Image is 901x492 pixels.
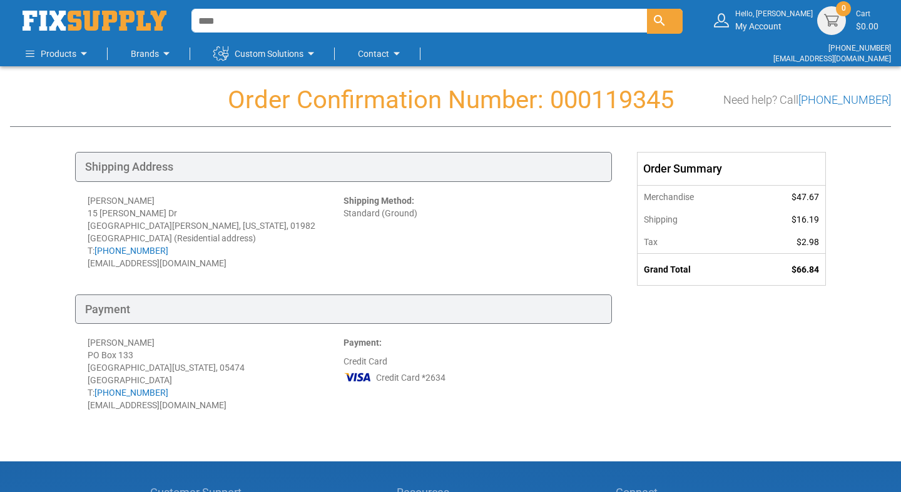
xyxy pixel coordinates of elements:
a: Products [26,41,91,66]
a: store logo [23,11,166,31]
h1: Order Confirmation Number: 000119345 [10,86,891,114]
span: $66.84 [792,264,819,274]
span: $0.00 [856,21,878,31]
strong: Payment: [344,338,382,348]
div: Credit Card [344,336,599,411]
div: Order Summary [638,153,825,185]
div: [PERSON_NAME] PO Box 133 [GEOGRAPHIC_DATA][US_STATE], 05474 [GEOGRAPHIC_DATA] T: [EMAIL_ADDRESS][... [88,336,344,411]
span: $16.19 [792,214,819,224]
div: Payment [75,294,612,324]
span: Credit Card *2634 [376,371,445,384]
span: $47.67 [792,192,819,202]
th: Shipping [638,208,752,231]
a: [PHONE_NUMBER] [798,93,891,106]
a: [PHONE_NUMBER] [828,44,891,53]
img: Fix Industrial Supply [23,11,166,31]
a: [EMAIL_ADDRESS][DOMAIN_NAME] [773,54,891,63]
span: $2.98 [797,237,819,247]
div: Standard (Ground) [344,194,599,269]
a: [PHONE_NUMBER] [94,388,168,398]
th: Merchandise [638,185,752,208]
div: Shipping Address [75,152,612,182]
h3: Need help? Call [723,94,891,106]
small: Cart [856,9,878,19]
strong: Grand Total [644,264,691,274]
div: My Account [735,9,813,32]
a: Brands [131,41,174,66]
th: Tax [638,231,752,254]
a: [PHONE_NUMBER] [94,246,168,256]
a: Custom Solutions [213,41,318,66]
span: 0 [842,3,846,14]
strong: Shipping Method: [344,196,414,206]
small: Hello, [PERSON_NAME] [735,9,813,19]
div: [PERSON_NAME] 15 [PERSON_NAME] Dr [GEOGRAPHIC_DATA][PERSON_NAME], [US_STATE], 01982 [GEOGRAPHIC_D... [88,194,344,269]
img: VI [344,368,372,386]
a: Contact [358,41,404,66]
